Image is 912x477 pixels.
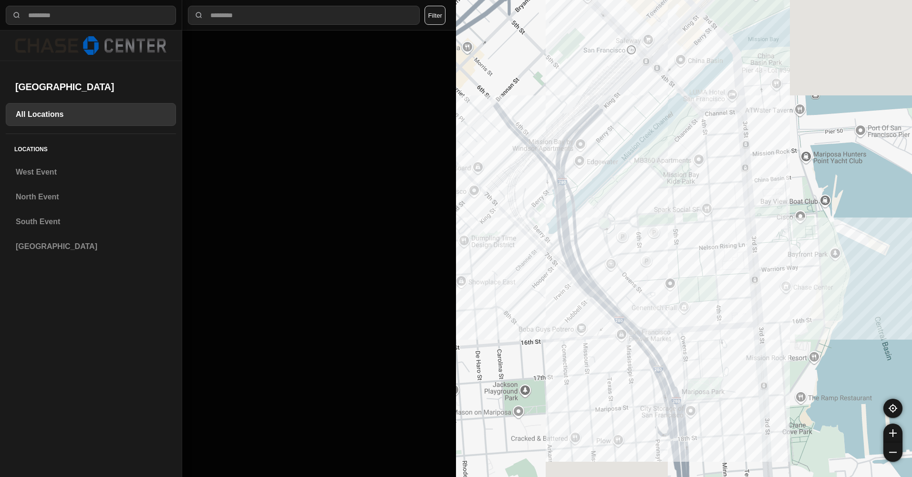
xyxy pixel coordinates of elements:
button: zoom-in [883,424,902,443]
a: All Locations [6,103,176,126]
h3: All Locations [16,109,166,120]
img: logo [15,36,166,55]
a: [GEOGRAPHIC_DATA] [6,235,176,258]
h5: Locations [6,134,176,161]
h3: West Event [16,166,166,178]
h2: [GEOGRAPHIC_DATA] [15,80,166,93]
a: West Event [6,161,176,184]
h3: North Event [16,191,166,203]
img: zoom-in [889,429,897,437]
img: search [194,10,204,20]
button: Filter [425,6,446,25]
button: zoom-out [883,443,902,462]
h3: South Event [16,216,166,228]
img: zoom-out [889,448,897,456]
button: recenter [883,399,902,418]
img: search [12,10,21,20]
img: recenter [889,404,897,413]
a: South Event [6,210,176,233]
h3: [GEOGRAPHIC_DATA] [16,241,166,252]
a: North Event [6,186,176,208]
